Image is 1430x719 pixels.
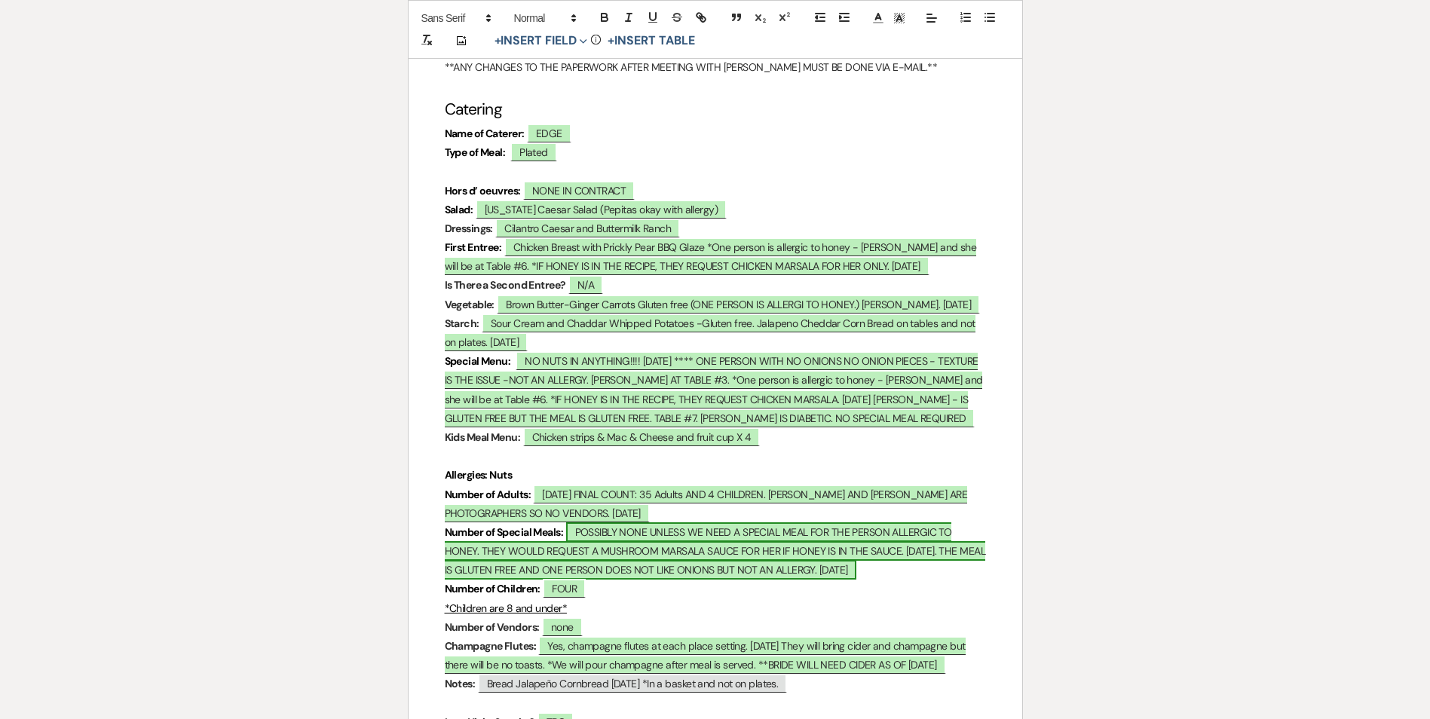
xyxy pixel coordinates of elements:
[507,9,581,27] span: Header Formats
[445,184,521,197] strong: Hors d’ oeuvres:
[527,124,571,142] span: EDGE
[489,32,593,50] button: Insert Field
[608,35,614,47] span: +
[445,278,566,292] strong: Is There a Second Entree?
[543,579,586,598] span: FOUR
[445,620,540,634] strong: Number of Vendors:
[445,314,975,351] span: Sour Cream and Chaddar Whipped Potatoes -Gluten free. Jalapeno Cheddar Corn Bread on tables and n...
[445,468,513,482] strong: Allergies: Nuts
[445,127,525,140] strong: Name of Caterer:
[445,203,473,216] strong: Salad:
[445,354,511,368] strong: Special Menu:
[445,525,564,539] strong: Number of Special Meals:
[868,9,889,27] span: Text Color
[445,582,540,595] strong: Number of Children:
[445,430,521,444] strong: Kids Meal Menu:
[889,9,910,27] span: Text Background Color
[602,32,700,50] button: +Insert Table
[445,240,502,254] strong: First Entree:
[445,58,986,77] p: **ANY CHANGES TO THE PAPERWORK AFTER MEETING WITH [PERSON_NAME] MUST BE DONE VIA E-MAIL.**
[534,639,536,653] strong: :
[445,99,502,120] span: Catering
[445,351,983,427] span: NO NUTS IN ANYTHING!!!! [DATE] **** ONE PERSON WITH NO ONIONS NO ONION PIECES - TEXTURE IS THE IS...
[445,639,534,653] strong: Champagne Flutes
[510,142,557,161] span: Plated
[445,237,977,275] span: Chicken Breast with Prickly Pear BBQ Glaze *One person is allergic to honey - [PERSON_NAME] and s...
[523,427,761,446] span: Chicken strips & Mac & Cheese and fruit cup X 4
[921,9,942,27] span: Alignment
[478,674,788,693] span: Bread Jalapeño Cornbread [DATE] *In a basket and not on plates.
[445,145,506,159] strong: Type of Meal:
[445,485,968,522] span: [DATE] FINAL COUNT: 35 Adults AND 4 CHILDREN. [PERSON_NAME] AND [PERSON_NAME] ARE PHOTOGRAPHERS S...
[523,181,635,200] span: NONE IN CONTRACT
[445,522,985,580] span: POSSIBLY NONE UNLESS WE NEED A SPECIAL MEAL FOR THE PERSON ALLERGIC TO HONEY. THEY WOULD REQUEST ...
[445,298,495,311] strong: Vegetable:
[495,219,680,237] span: Cilantro Caesar and Buttermilk Ranch
[445,636,966,674] span: Yes, champagne flutes at each place setting. [DATE] They will bring cider and champagne but there...
[445,601,567,615] u: *Children are 8 and under*
[445,677,476,690] strong: Notes:
[497,295,980,314] span: Brown Butter-Ginger Carrots Gluten free (ONE PERSON IS ALLERGI TO HONEY.) [PERSON_NAME]. [DATE]
[542,617,583,636] span: none
[476,200,727,219] span: [US_STATE] Caesar Salad (Pepitas okay with allergy)
[495,35,501,47] span: +
[445,317,479,330] strong: Starch:
[568,275,603,294] span: N/A
[445,488,531,501] strong: Number of Adults:
[445,222,493,235] strong: Dressings:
